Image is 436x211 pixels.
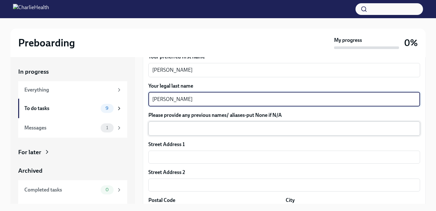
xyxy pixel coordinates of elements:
[148,141,185,148] label: Street Address 1
[18,81,127,99] a: Everything
[286,197,295,204] label: City
[102,187,113,192] span: 0
[152,95,416,103] textarea: [PERSON_NAME]
[152,66,416,74] textarea: [PERSON_NAME]
[148,82,420,90] label: Your legal last name
[18,180,127,200] a: Completed tasks0
[18,68,127,76] a: In progress
[148,112,420,119] label: Please provide any previous names/ aliases-put None if N/A
[18,118,127,138] a: Messages1
[13,4,49,14] img: CharlieHealth
[24,105,98,112] div: To do tasks
[18,99,127,118] a: To do tasks9
[148,169,185,176] label: Street Address 2
[18,36,75,49] h2: Preboarding
[24,124,98,131] div: Messages
[404,37,418,49] h3: 0%
[334,37,362,44] strong: My progress
[102,125,112,130] span: 1
[24,186,98,193] div: Completed tasks
[102,106,112,111] span: 9
[18,167,127,175] a: Archived
[18,148,127,156] a: For later
[18,148,41,156] div: For later
[24,86,114,93] div: Everything
[148,197,175,204] label: Postal Code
